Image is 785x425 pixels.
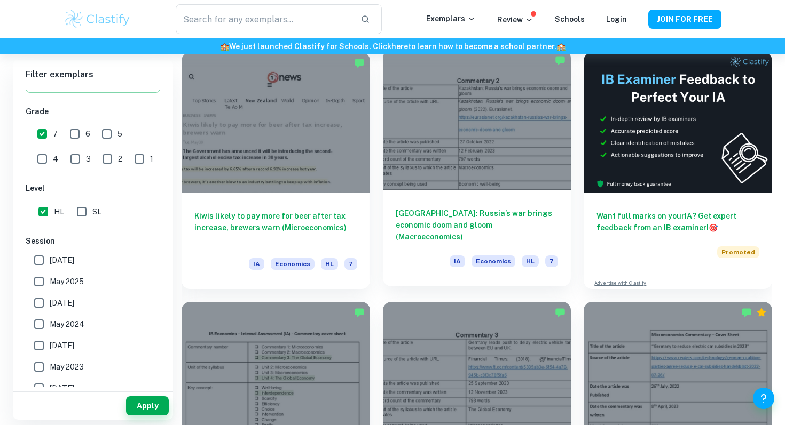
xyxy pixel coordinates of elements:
[383,52,571,289] a: [GEOGRAPHIC_DATA]: Russia’s war brings economic doom and gloom (Macroeconomics)IAEconomicsHL7
[472,255,515,267] span: Economics
[64,9,131,30] img: Clastify logo
[391,42,408,51] a: here
[545,255,558,267] span: 7
[126,396,169,415] button: Apply
[756,307,767,318] div: Premium
[594,279,646,287] a: Advertise with Clastify
[118,153,122,165] span: 2
[50,254,74,266] span: [DATE]
[271,258,315,270] span: Economics
[354,58,365,68] img: Marked
[426,13,476,25] p: Exemplars
[50,297,74,309] span: [DATE]
[53,128,58,140] span: 7
[450,255,465,267] span: IA
[396,207,559,243] h6: [GEOGRAPHIC_DATA]: Russia’s war brings economic doom and gloom (Macroeconomics)
[2,41,783,52] h6: We just launched Clastify for Schools. Click to learn how to become a school partner.
[194,210,357,245] h6: Kiwis likely to pay more for beer after tax increase, brewers warn (Microeconomics)
[54,206,64,218] span: HL
[13,60,173,90] h6: Filter exemplars
[584,52,772,289] a: Want full marks on yourIA? Get expert feedback from an IB examiner!PromotedAdvertise with Clastify
[556,42,566,51] span: 🏫
[648,10,721,29] button: JOIN FOR FREE
[584,52,772,193] img: Thumbnail
[150,153,153,165] span: 1
[26,106,160,117] h6: Grade
[86,153,91,165] span: 3
[497,14,533,26] p: Review
[176,4,352,34] input: Search for any exemplars...
[717,246,759,258] span: Promoted
[50,276,84,287] span: May 2025
[596,210,759,234] h6: Want full marks on your IA ? Get expert feedback from an IB examiner!
[50,340,74,351] span: [DATE]
[555,55,566,66] img: Marked
[26,182,160,194] h6: Level
[220,42,229,51] span: 🏫
[50,361,84,373] span: May 2023
[85,128,90,140] span: 6
[117,128,122,140] span: 5
[606,15,627,23] a: Login
[344,258,357,270] span: 7
[26,235,160,247] h6: Session
[522,255,539,267] span: HL
[92,206,101,218] span: SL
[753,388,774,409] button: Help and Feedback
[182,52,370,289] a: Kiwis likely to pay more for beer after tax increase, brewers warn (Microeconomics)IAEconomicsHL7
[249,258,264,270] span: IA
[50,382,74,394] span: [DATE]
[50,318,84,330] span: May 2024
[321,258,338,270] span: HL
[354,307,365,318] img: Marked
[53,153,58,165] span: 4
[741,307,752,318] img: Marked
[555,307,566,318] img: Marked
[555,15,585,23] a: Schools
[709,223,718,232] span: 🎯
